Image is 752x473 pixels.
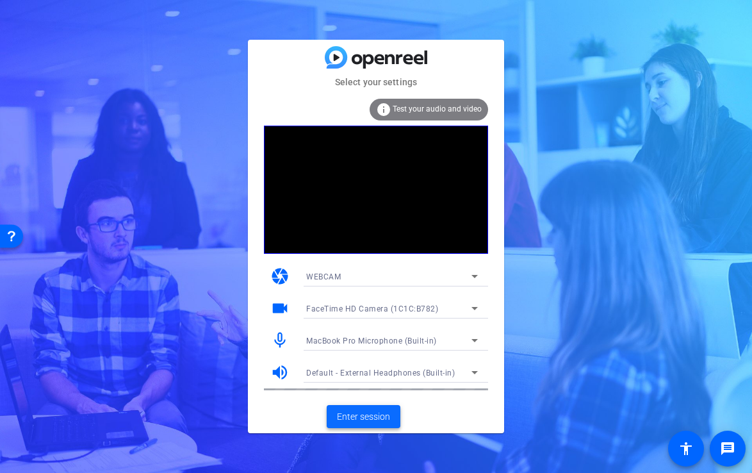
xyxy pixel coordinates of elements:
span: FaceTime HD Camera (1C1C:B782) [306,304,438,313]
mat-icon: mic_none [270,331,290,350]
mat-icon: camera [270,267,290,286]
span: Default - External Headphones (Built-in) [306,369,455,378]
span: Enter session [337,410,390,424]
mat-icon: accessibility [678,441,694,456]
mat-icon: volume_up [270,363,290,382]
mat-icon: videocam [270,299,290,318]
span: MacBook Pro Microphone (Built-in) [306,336,437,345]
button: Enter session [327,405,400,428]
span: WEBCAM [306,272,341,281]
img: blue-gradient.svg [325,46,427,69]
mat-icon: info [376,102,391,117]
span: Test your audio and video [393,104,482,113]
mat-card-subtitle: Select your settings [248,75,504,89]
mat-icon: message [720,441,735,456]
